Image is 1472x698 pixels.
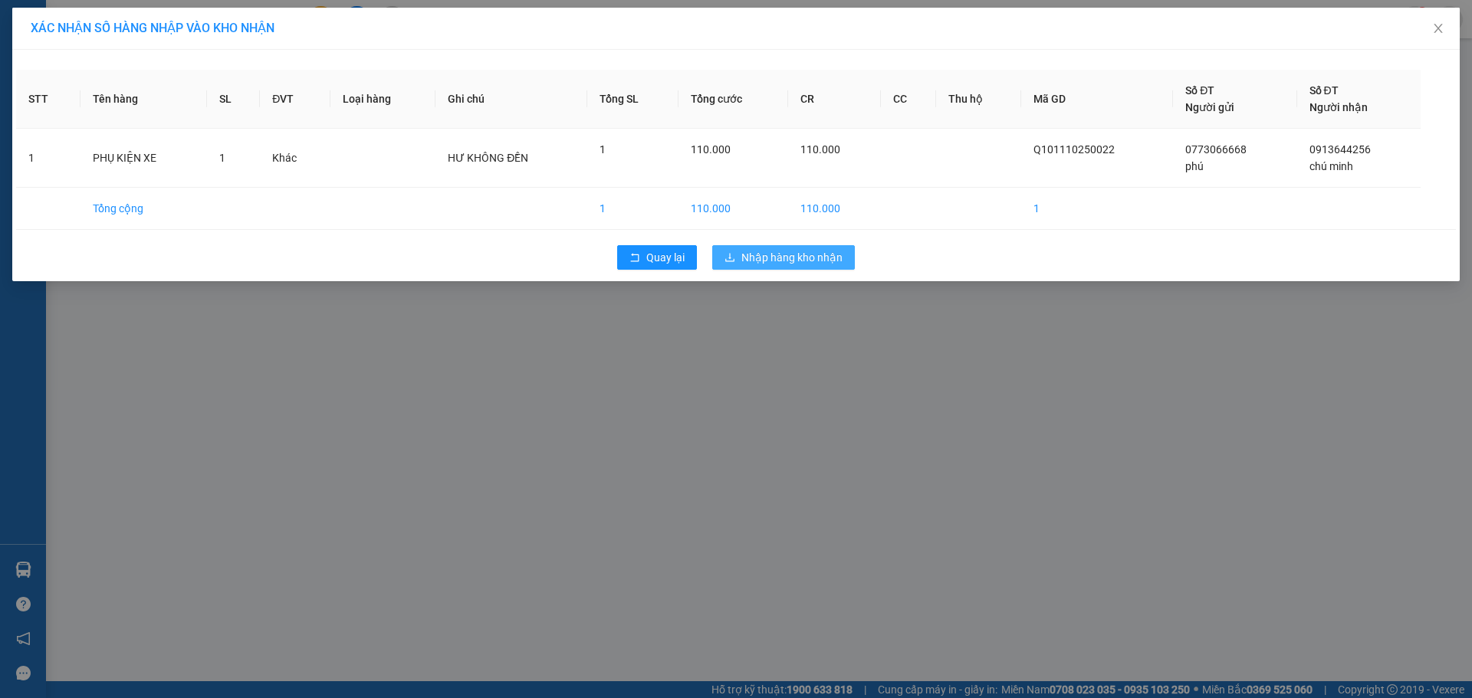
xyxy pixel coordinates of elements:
span: 0913644256 [1309,143,1371,156]
th: Tổng cước [678,70,788,129]
span: 1 [219,152,225,164]
td: 110.000 [678,188,788,230]
span: XÁC NHẬN SỐ HÀNG NHẬP VÀO KHO NHẬN [31,21,274,35]
td: Tổng cộng [80,188,208,230]
span: Số ĐT [1309,84,1339,97]
td: 1 [1021,188,1174,230]
span: 1 [600,143,606,156]
th: Tổng SL [587,70,679,129]
span: 110.000 [691,143,731,156]
span: Nhập hàng kho nhận [741,249,843,266]
th: STT [16,70,80,129]
li: Hotline: 1900 8153 [143,57,641,76]
th: SL [207,70,260,129]
th: Tên hàng [80,70,208,129]
th: Thu hộ [936,70,1021,129]
span: Q101110250022 [1033,143,1115,156]
td: Khác [260,129,330,188]
th: Ghi chú [435,70,586,129]
span: Người gửi [1185,101,1234,113]
button: rollbackQuay lại [617,245,697,270]
td: 1 [587,188,679,230]
b: GỬI : PV Gò Dầu [19,111,172,136]
li: [STREET_ADDRESS][PERSON_NAME]. [GEOGRAPHIC_DATA], Tỉnh [GEOGRAPHIC_DATA] [143,38,641,57]
span: rollback [629,252,640,264]
th: CR [788,70,881,129]
td: 110.000 [788,188,881,230]
th: ĐVT [260,70,330,129]
span: close [1432,22,1444,34]
span: Quay lại [646,249,685,266]
th: Mã GD [1021,70,1174,129]
td: 1 [16,129,80,188]
span: 110.000 [800,143,840,156]
span: 0773066668 [1185,143,1247,156]
button: downloadNhập hàng kho nhận [712,245,855,270]
td: PHỤ KIỆN XE [80,129,208,188]
th: CC [881,70,936,129]
button: Close [1417,8,1460,51]
span: chú minh [1309,160,1353,172]
span: Số ĐT [1185,84,1214,97]
span: Người nhận [1309,101,1368,113]
span: HƯ KHÔNG ĐỀN [448,152,528,164]
span: phú [1185,160,1204,172]
span: download [724,252,735,264]
th: Loại hàng [330,70,435,129]
img: logo.jpg [19,19,96,96]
